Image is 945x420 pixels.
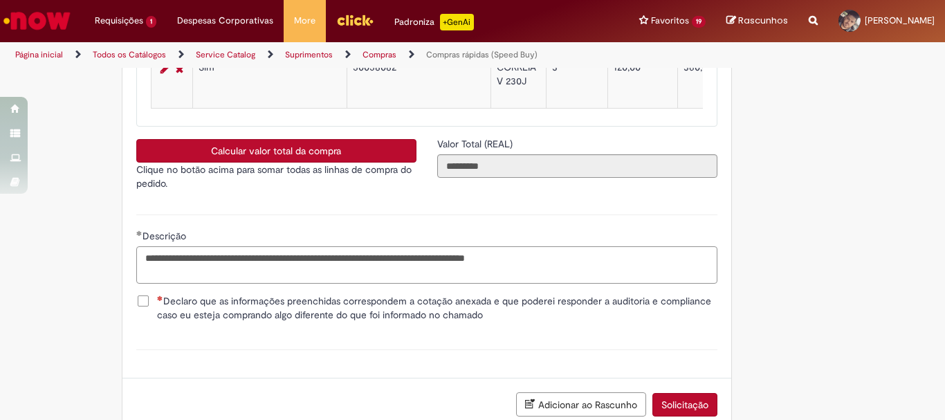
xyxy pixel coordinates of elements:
span: Declaro que as informações preenchidas correspondem a cotação anexada e que poderei responder a a... [157,294,717,322]
button: Solicitação [652,393,717,417]
a: Suprimentos [285,49,333,60]
ul: Trilhas de página [10,42,620,68]
a: Todos os Catálogos [93,49,166,60]
label: Somente leitura - Valor Total (REAL) [437,137,515,151]
button: Calcular valor total da compra [136,139,416,163]
a: Service Catalog [196,49,255,60]
img: click_logo_yellow_360x200.png [336,10,374,30]
a: Compras rápidas (Speed Buy) [426,49,538,60]
a: Rascunhos [726,15,788,28]
span: Necessários [157,295,163,301]
textarea: Descrição [136,246,717,284]
td: 360,00 [677,55,766,109]
span: 19 [692,16,706,28]
a: Página inicial [15,49,63,60]
div: Padroniza [394,14,474,30]
span: More [294,14,315,28]
td: Sim [192,55,347,109]
span: Descrição [143,230,189,242]
a: Remover linha 1 [172,61,187,77]
span: Somente leitura - Valor Total (REAL) [437,138,515,150]
td: 3 [546,55,607,109]
td: 120,00 [607,55,677,109]
button: Adicionar ao Rascunho [516,392,646,417]
input: Valor Total (REAL) [437,154,717,178]
td: 50058082 [347,55,490,109]
span: 1 [146,16,156,28]
span: Obrigatório Preenchido [136,230,143,236]
img: ServiceNow [1,7,73,35]
p: +GenAi [440,14,474,30]
td: CORREIA V 230J [490,55,546,109]
a: Compras [363,49,396,60]
p: Clique no botão acima para somar todas as linhas de compra do pedido. [136,163,416,190]
span: Favoritos [651,14,689,28]
span: Rascunhos [738,14,788,27]
span: [PERSON_NAME] [865,15,935,26]
a: Editar Linha 1 [157,61,172,77]
span: Despesas Corporativas [177,14,273,28]
span: Requisições [95,14,143,28]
